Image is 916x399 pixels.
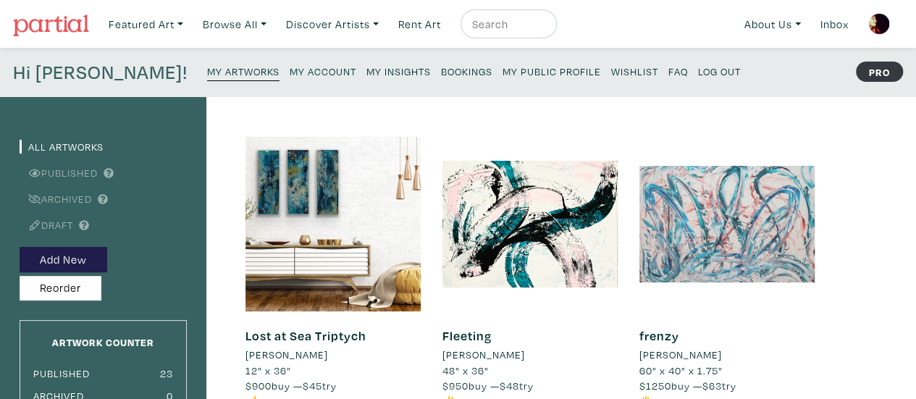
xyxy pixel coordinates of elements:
[207,61,280,81] a: My Artworks
[698,64,741,78] small: Log Out
[611,64,658,78] small: Wishlist
[207,64,280,78] small: My Artworks
[639,379,671,392] span: $1250
[160,366,173,380] small: 23
[13,61,188,84] h4: Hi [PERSON_NAME]!
[366,61,431,80] a: My Insights
[20,140,104,154] a: All Artworks
[639,379,736,392] span: buy — try
[738,9,807,39] a: About Us
[20,192,92,206] a: Archived
[245,327,366,344] a: Lost at Sea Triptych
[290,61,356,80] a: My Account
[33,366,90,380] small: Published
[814,9,855,39] a: Inbox
[668,64,688,78] small: FAQ
[503,64,601,78] small: My Public Profile
[442,364,489,377] span: 48" x 36"
[471,15,543,33] input: Search
[280,9,385,39] a: Discover Artists
[856,62,903,82] strong: PRO
[441,64,492,78] small: Bookings
[366,64,431,78] small: My Insights
[303,379,322,392] span: $45
[245,379,272,392] span: $900
[442,347,525,363] li: [PERSON_NAME]
[500,379,519,392] span: $48
[20,218,73,232] a: Draft
[702,379,722,392] span: $63
[290,64,356,78] small: My Account
[20,276,101,301] button: Reorder
[392,9,448,39] a: Rent Art
[639,364,723,377] span: 60" x 40" x 1.75"
[245,347,421,363] a: [PERSON_NAME]
[442,379,468,392] span: $950
[639,347,722,363] li: [PERSON_NAME]
[503,61,601,80] a: My Public Profile
[245,364,291,377] span: 12" x 36"
[102,9,190,39] a: Featured Art
[698,61,741,80] a: Log Out
[639,327,679,344] a: frenzy
[52,335,154,349] small: Artwork Counter
[196,9,273,39] a: Browse All
[668,61,688,80] a: FAQ
[868,13,890,35] img: phpThumb.php
[442,347,618,363] a: [PERSON_NAME]
[611,61,658,80] a: Wishlist
[245,379,337,392] span: buy — try
[442,327,492,344] a: Fleeting
[442,379,534,392] span: buy — try
[20,247,107,272] button: Add New
[639,347,815,363] a: [PERSON_NAME]
[245,347,328,363] li: [PERSON_NAME]
[20,166,98,180] a: Published
[441,61,492,80] a: Bookings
